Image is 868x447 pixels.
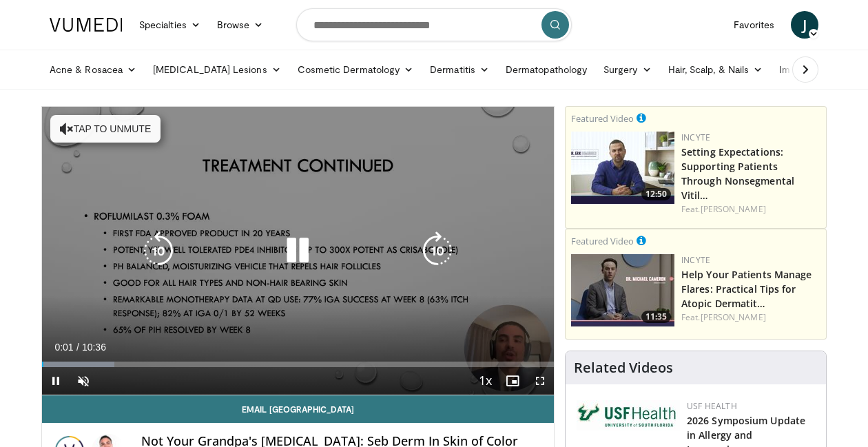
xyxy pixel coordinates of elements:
a: [MEDICAL_DATA] Lesions [145,56,289,83]
h4: Related Videos [574,360,673,376]
button: Unmute [70,367,97,395]
a: 11:35 [571,254,674,326]
a: [PERSON_NAME] [701,203,766,215]
div: Feat. [681,203,820,216]
a: Help Your Patients Manage Flares: Practical Tips for Atopic Dermatit… [681,268,812,310]
span: 10:36 [82,342,106,353]
span: / [76,342,79,353]
video-js: Video Player [42,107,554,395]
a: [PERSON_NAME] [701,311,766,323]
img: 98b3b5a8-6d6d-4e32-b979-fd4084b2b3f2.png.150x105_q85_crop-smart_upscale.jpg [571,132,674,204]
a: Email [GEOGRAPHIC_DATA] [42,395,554,423]
input: Search topics, interventions [296,8,572,41]
a: Browse [209,11,272,39]
a: Incyte [681,132,710,143]
a: Acne & Rosacea [41,56,145,83]
span: 12:50 [641,188,671,200]
button: Pause [42,367,70,395]
img: 6ba8804a-8538-4002-95e7-a8f8012d4a11.png.150x105_q85_autocrop_double_scale_upscale_version-0.2.jpg [577,400,680,430]
a: 12:50 [571,132,674,204]
span: 0:01 [54,342,73,353]
button: Tap to unmute [50,115,161,143]
small: Featured Video [571,112,634,125]
a: J [791,11,818,39]
a: Cosmetic Dermatology [289,56,422,83]
div: Feat. [681,311,820,324]
a: Favorites [725,11,783,39]
a: Hair, Scalp, & Nails [660,56,771,83]
button: Playback Rate [471,367,499,395]
a: Setting Expectations: Supporting Patients Through Nonsegmental Vitil… [681,145,794,202]
button: Fullscreen [526,367,554,395]
a: Specialties [131,11,209,39]
img: 601112bd-de26-4187-b266-f7c9c3587f14.png.150x105_q85_crop-smart_upscale.jpg [571,254,674,326]
a: USF Health [687,400,737,412]
small: Featured Video [571,235,634,247]
a: Incyte [681,254,710,266]
img: VuMedi Logo [50,18,123,32]
span: 11:35 [641,311,671,323]
a: Dermatopathology [497,56,595,83]
button: Enable picture-in-picture mode [499,367,526,395]
a: Surgery [595,56,660,83]
a: Dermatitis [422,56,497,83]
div: Progress Bar [42,362,554,367]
